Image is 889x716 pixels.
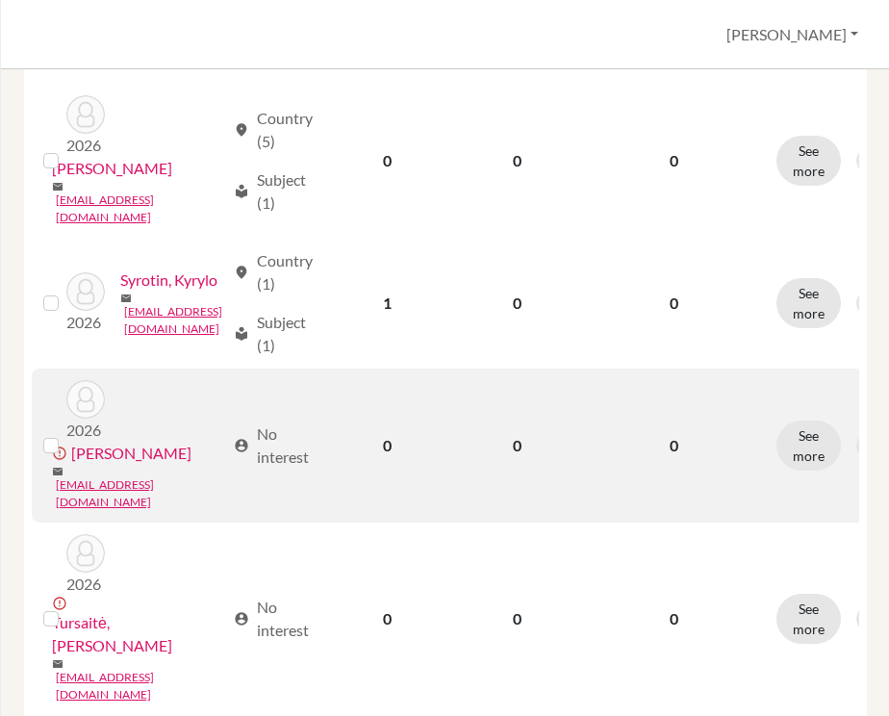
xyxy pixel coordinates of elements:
a: [PERSON_NAME] [52,157,172,180]
p: 2026 [66,573,105,596]
div: Country (1) [234,249,313,295]
td: 0 [324,84,450,238]
span: location_on [234,122,249,138]
a: [EMAIL_ADDRESS][DOMAIN_NAME] [124,303,225,338]
div: Subject (1) [234,168,313,215]
img: Soleto, Claudia [66,95,105,134]
td: 0 [450,523,583,715]
p: 2026 [66,311,105,334]
div: No interest [234,596,313,642]
button: See more [776,136,841,186]
a: [PERSON_NAME] [71,442,191,465]
span: local_library [234,184,249,199]
span: mail [120,293,132,304]
span: account_circle [234,611,249,626]
td: 0 [450,369,583,523]
img: Tomsu, Norah [66,380,105,419]
span: mail [52,658,63,670]
button: See more [776,278,841,328]
a: [EMAIL_ADDRESS][DOMAIN_NAME] [56,192,225,226]
div: Subject (1) [234,311,313,357]
td: 1 [324,238,450,369]
div: No interest [234,422,313,469]
img: Syrotin, Kyrylo [66,272,105,311]
img: Tursaitė, Lėja [66,534,105,573]
td: 0 [324,369,450,523]
p: 0 [595,434,753,457]
span: local_library [234,326,249,342]
a: [EMAIL_ADDRESS][DOMAIN_NAME] [56,669,225,703]
div: Country (5) [234,107,313,153]
p: 0 [595,607,753,630]
p: 2026 [66,134,105,157]
td: 0 [450,84,583,238]
span: mail [52,181,63,192]
button: See more [776,594,841,644]
span: location_on [234,265,249,280]
p: 0 [595,149,753,172]
span: error_outline [52,596,71,611]
button: [PERSON_NAME] [718,16,867,53]
a: Tursaitė, [PERSON_NAME] [52,611,225,657]
td: 0 [450,238,583,369]
td: 0 [324,523,450,715]
span: account_circle [234,438,249,453]
button: See more [776,421,841,471]
p: 2026 [66,419,105,442]
span: mail [52,466,63,477]
a: [EMAIL_ADDRESS][DOMAIN_NAME] [56,476,225,511]
a: Syrotin, Kyrylo [120,268,217,292]
p: 0 [595,292,753,315]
